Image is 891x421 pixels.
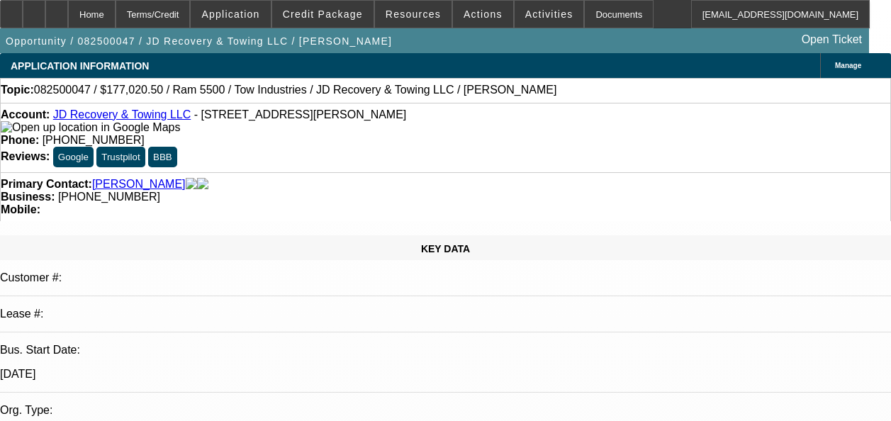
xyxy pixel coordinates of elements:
[1,121,180,134] img: Open up location in Google Maps
[453,1,513,28] button: Actions
[53,147,94,167] button: Google
[835,62,861,69] span: Manage
[43,134,145,146] span: [PHONE_NUMBER]
[34,84,557,96] span: 082500047 / $177,020.50 / Ram 5500 / Tow Industries / JD Recovery & Towing LLC / [PERSON_NAME]
[53,108,191,120] a: JD Recovery & Towing LLC
[1,203,40,215] strong: Mobile:
[386,9,441,20] span: Resources
[1,150,50,162] strong: Reviews:
[1,108,50,120] strong: Account:
[201,9,259,20] span: Application
[194,108,407,120] span: - [STREET_ADDRESS][PERSON_NAME]
[191,1,270,28] button: Application
[421,243,470,254] span: KEY DATA
[283,9,363,20] span: Credit Package
[96,147,145,167] button: Trustpilot
[11,60,149,72] span: APPLICATION INFORMATION
[515,1,584,28] button: Activities
[186,178,197,191] img: facebook-icon.png
[1,121,180,133] a: View Google Maps
[272,1,374,28] button: Credit Package
[1,191,55,203] strong: Business:
[92,178,186,191] a: [PERSON_NAME]
[796,28,868,52] a: Open Ticket
[525,9,573,20] span: Activities
[1,178,92,191] strong: Primary Contact:
[464,9,503,20] span: Actions
[58,191,160,203] span: [PHONE_NUMBER]
[6,35,392,47] span: Opportunity / 082500047 / JD Recovery & Towing LLC / [PERSON_NAME]
[1,134,39,146] strong: Phone:
[375,1,452,28] button: Resources
[148,147,177,167] button: BBB
[197,178,208,191] img: linkedin-icon.png
[1,84,34,96] strong: Topic:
